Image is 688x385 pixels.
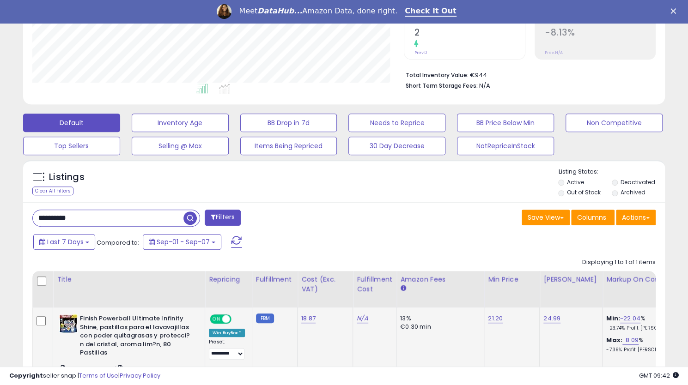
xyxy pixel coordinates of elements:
small: FBM [256,313,274,323]
div: Fulfillment Cost [357,275,392,294]
a: 18.87 [301,314,316,323]
div: Clear All Filters [32,186,73,195]
button: NotRepriceInStock [457,137,554,155]
b: Total Inventory Value: [405,71,468,79]
button: Sep-01 - Sep-07 [143,234,221,250]
div: % [606,314,683,331]
button: Top Sellers [23,137,120,155]
a: -22.04 [620,314,640,323]
div: Amazon Fees [400,275,480,284]
a: Terms of Use [79,371,118,380]
button: Needs to Reprice [348,114,445,132]
b: Finish Powerball Ultimate Infinity Shine, pastillas para el lavavajillas con poder quitagrasas y ... [80,314,192,360]
label: Deactivated [621,178,655,186]
button: BB Price Below Min [457,114,554,132]
span: ROI [545,19,655,24]
div: 13% [400,314,477,323]
a: B09HV4V2NM [78,365,114,373]
div: Win BuyBox * [209,329,245,337]
a: Privacy Policy [120,371,160,380]
div: Displaying 1 to 1 of 1 items [582,258,656,267]
div: Markup on Cost [606,275,686,284]
div: Meet Amazon Data, done right. [239,6,397,16]
button: 30 Day Decrease [348,137,445,155]
div: Close [670,8,680,14]
span: N/A [479,81,490,90]
div: €0.30 min [400,323,477,331]
a: -8.09 [622,336,639,345]
span: ON [211,315,222,323]
div: seller snap | | [9,372,160,380]
div: Repricing [209,275,248,284]
span: Ordered Items [414,19,524,24]
p: -7.39% Profit [PERSON_NAME] [606,347,683,353]
p: Listing States: [558,168,665,176]
label: Active [567,178,584,186]
span: Last 7 Days [47,237,84,247]
small: Prev: N/A [545,50,563,55]
h5: Listings [49,171,85,184]
span: OFF [230,315,245,323]
small: Prev: 0 [414,50,427,55]
span: Compared to: [97,238,139,247]
a: Check It Out [405,6,457,17]
div: Fulfillment [256,275,293,284]
button: Items Being Repriced [240,137,337,155]
b: Max: [606,336,622,344]
a: 21.20 [488,314,503,323]
h2: -8.13% [545,27,655,40]
button: Last 7 Days [33,234,95,250]
img: 51EPYMz1zOL._SL40_.jpg [59,314,78,333]
p: -23.74% Profit [PERSON_NAME] [606,325,683,331]
a: N/A [357,314,368,323]
div: [PERSON_NAME] [543,275,598,284]
strong: Copyright [9,371,43,380]
b: Short Term Storage Fees: [405,82,477,90]
small: Amazon Fees. [400,284,406,293]
b: Min: [606,314,620,323]
a: 24.99 [543,314,560,323]
img: Profile image for Georgie [217,4,231,19]
button: Columns [571,210,615,225]
span: 2025-09-16 09:42 GMT [639,371,679,380]
button: Selling @ Max [132,137,229,155]
li: €944 [405,69,649,80]
button: Inventory Age [132,114,229,132]
button: BB Drop in 7d [240,114,337,132]
div: Cost (Exc. VAT) [301,275,349,294]
button: Default [23,114,120,132]
div: Min Price [488,275,536,284]
div: Title [57,275,201,284]
span: Columns [577,213,606,222]
button: Filters [205,210,241,226]
div: Preset: [209,339,245,360]
button: Non Competitive [566,114,663,132]
button: Actions [616,210,656,225]
i: DataHub... [257,6,302,15]
button: Save View [522,210,570,225]
span: Sep-01 - Sep-07 [157,237,210,247]
label: Archived [621,188,645,196]
div: % [606,336,683,353]
label: Out of Stock [567,188,601,196]
h2: 2 [414,27,524,40]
